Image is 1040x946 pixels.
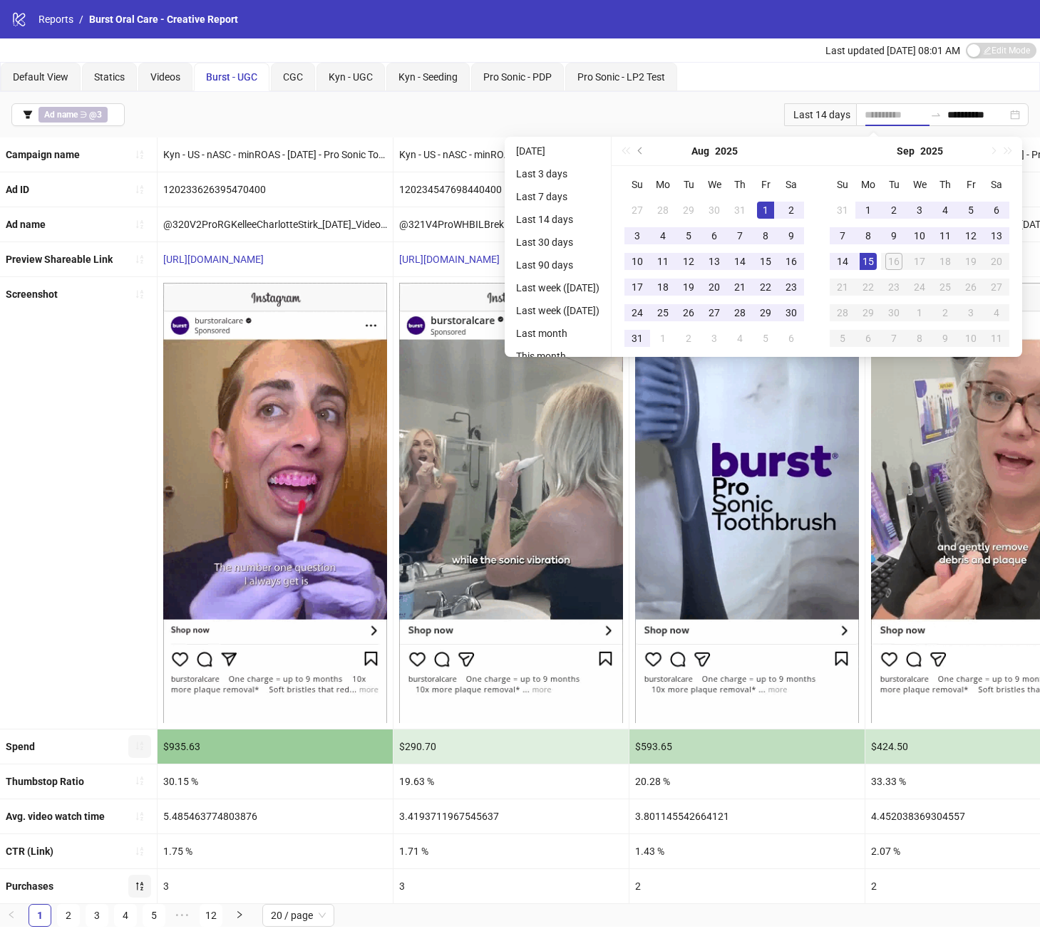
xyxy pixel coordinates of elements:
[6,254,113,265] b: Preview Shareable Link
[135,219,145,229] span: sort-ascending
[783,304,800,321] div: 30
[393,869,629,903] div: 3
[885,227,902,244] div: 9
[962,202,979,219] div: 5
[654,253,671,270] div: 11
[158,799,393,833] div: 5.485463774803876
[171,904,194,927] span: •••
[937,304,954,321] div: 2
[228,904,251,927] li: Next Page
[962,330,979,347] div: 10
[701,300,727,326] td: 2025-08-27
[885,279,902,296] div: 23
[329,71,373,83] span: Kyn - UGC
[783,279,800,296] div: 23
[654,304,671,321] div: 25
[163,254,264,265] a: [URL][DOMAIN_NAME]
[937,253,954,270] div: 18
[399,283,623,722] img: Screenshot 120234547698440400
[825,45,960,56] span: Last updated [DATE] 08:01 AM
[911,202,928,219] div: 3
[676,300,701,326] td: 2025-08-26
[731,227,748,244] div: 7
[958,249,984,274] td: 2025-09-19
[398,71,458,83] span: Kyn - Seeding
[757,279,774,296] div: 22
[6,776,84,787] b: Thumbstop Ratio
[11,103,125,126] button: Ad name ∋ @3
[962,253,979,270] div: 19
[958,197,984,223] td: 2025-09-05
[483,71,552,83] span: Pro Sonic - PDP
[778,300,804,326] td: 2025-08-30
[753,197,778,223] td: 2025-08-01
[6,219,46,230] b: Ad name
[624,249,650,274] td: 2025-08-10
[650,223,676,249] td: 2025-08-04
[510,234,605,251] li: Last 30 days
[932,249,958,274] td: 2025-09-18
[962,279,979,296] div: 26
[907,172,932,197] th: We
[29,905,51,926] a: 1
[701,197,727,223] td: 2025-07-30
[937,227,954,244] div: 11
[881,300,907,326] td: 2025-09-30
[629,834,865,868] div: 1.43 %
[962,227,979,244] div: 12
[86,904,108,927] li: 3
[399,254,500,265] a: [URL][DOMAIN_NAME]
[13,71,68,83] span: Default View
[510,348,605,365] li: This month
[680,304,697,321] div: 26
[907,300,932,326] td: 2025-10-01
[676,249,701,274] td: 2025-08-12
[753,223,778,249] td: 2025-08-08
[958,274,984,300] td: 2025-09-26
[715,137,738,165] button: Choose a year
[680,227,697,244] div: 5
[650,326,676,351] td: 2025-09-01
[624,223,650,249] td: 2025-08-03
[115,905,136,926] a: 4
[932,326,958,351] td: 2025-10-09
[932,172,958,197] th: Th
[855,172,881,197] th: Mo
[57,904,80,927] li: 2
[757,253,774,270] div: 15
[988,330,1005,347] div: 11
[114,904,137,927] li: 4
[6,811,105,822] b: Avg. video watch time
[6,880,53,892] b: Purchases
[727,249,753,274] td: 2025-08-14
[676,172,701,197] th: Tu
[984,197,1009,223] td: 2025-09-06
[629,279,646,296] div: 17
[778,172,804,197] th: Sa
[757,330,774,347] div: 5
[731,253,748,270] div: 14
[7,910,16,919] span: left
[834,253,851,270] div: 14
[881,172,907,197] th: Tu
[881,223,907,249] td: 2025-09-09
[834,304,851,321] div: 28
[393,764,629,799] div: 19.63 %
[654,330,671,347] div: 1
[727,223,753,249] td: 2025-08-07
[629,202,646,219] div: 27
[830,326,855,351] td: 2025-10-05
[834,279,851,296] div: 21
[988,279,1005,296] div: 27
[676,326,701,351] td: 2025-09-02
[135,184,145,194] span: sort-ascending
[654,279,671,296] div: 18
[36,11,76,27] a: Reports
[855,223,881,249] td: 2025-09-08
[135,881,145,891] span: sort-descending
[885,330,902,347] div: 7
[158,207,393,241] div: @320V2ProRGKelleeCharlotteStirk_[DATE]_Video1_Brand_Testimonial_ProSonicToothBrush_BurstOralCare_...
[830,300,855,326] td: 2025-09-28
[783,253,800,270] div: 16
[907,223,932,249] td: 2025-09-10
